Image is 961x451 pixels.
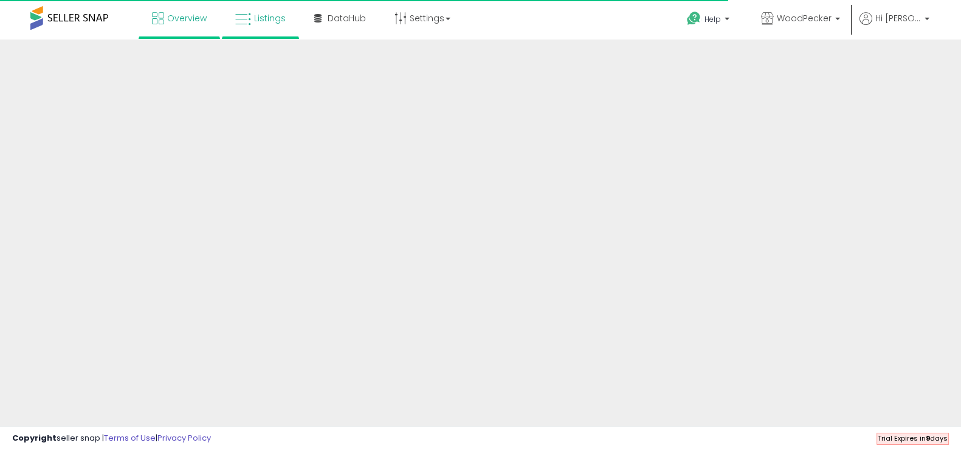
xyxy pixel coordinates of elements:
span: Trial Expires in days [878,433,948,443]
div: seller snap | | [12,433,211,444]
a: Terms of Use [104,432,156,444]
span: Overview [167,12,207,24]
a: Hi [PERSON_NAME] [859,12,929,40]
strong: Copyright [12,432,57,444]
span: WoodPecker [777,12,832,24]
span: Hi [PERSON_NAME] [875,12,921,24]
span: Help [704,14,721,24]
b: 9 [926,433,930,443]
i: Get Help [686,11,701,26]
a: Help [677,2,742,40]
a: Privacy Policy [157,432,211,444]
span: Listings [254,12,286,24]
span: DataHub [328,12,366,24]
